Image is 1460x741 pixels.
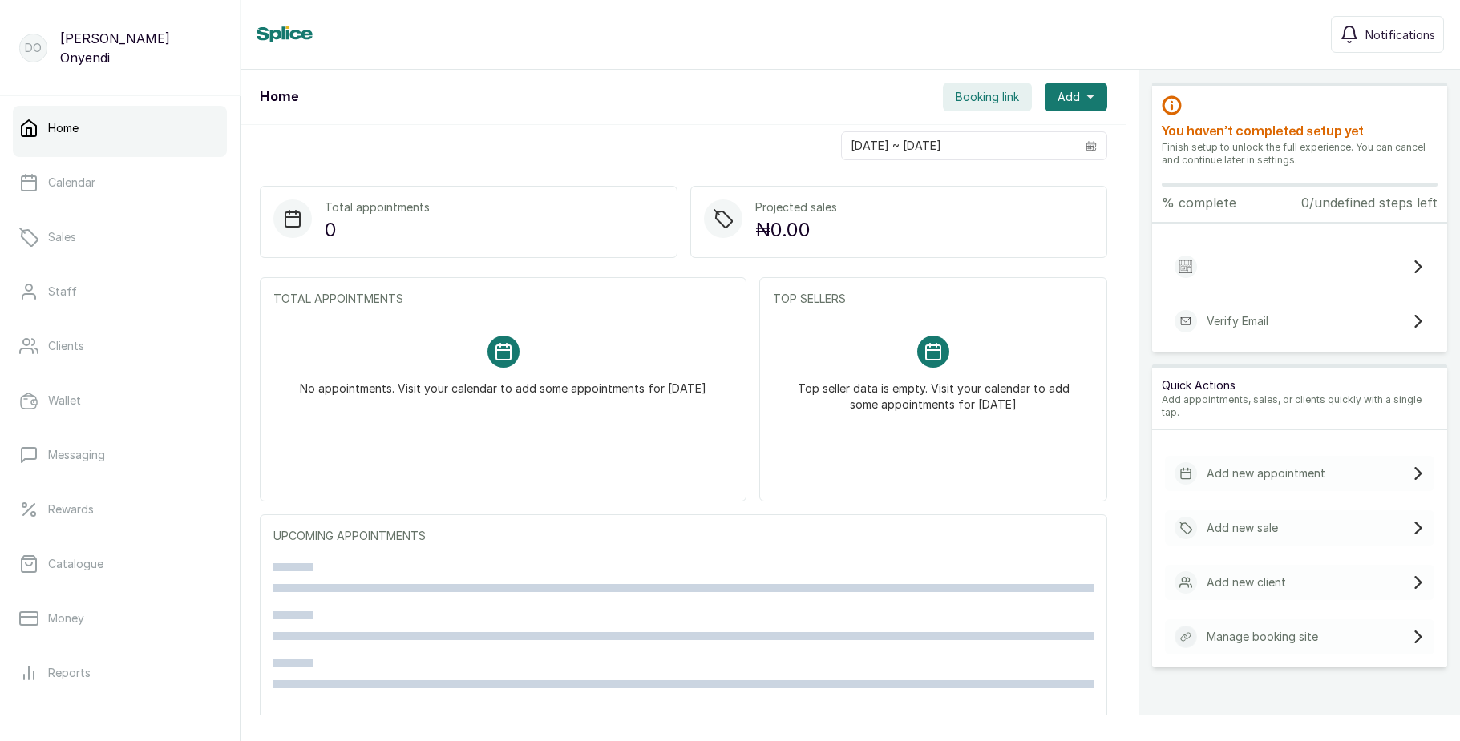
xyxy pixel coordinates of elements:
[1207,465,1325,481] p: Add new appointment
[13,160,227,205] a: Calendar
[48,393,81,409] p: Wallet
[13,106,227,151] a: Home
[13,542,227,586] a: Catalogue
[1045,83,1107,111] button: Add
[13,650,227,695] a: Reports
[48,556,103,572] p: Catalogue
[13,215,227,260] a: Sales
[1207,574,1286,590] p: Add new client
[325,215,430,244] p: 0
[300,368,706,397] p: No appointments. Visit your calendar to add some appointments for [DATE]
[773,291,1094,307] p: TOP SELLERS
[48,338,84,354] p: Clients
[1365,26,1435,43] span: Notifications
[60,29,220,67] p: [PERSON_NAME] Onyendi
[325,199,430,215] p: Total appointments
[13,487,227,532] a: Rewards
[48,284,77,300] p: Staff
[1207,520,1278,536] p: Add new sale
[273,291,733,307] p: TOTAL APPOINTMENTS
[1301,193,1438,212] p: 0/undefined steps left
[1058,89,1080,105] span: Add
[1331,16,1444,53] button: Notifications
[13,596,227,641] a: Money
[943,83,1032,111] button: Booking link
[755,215,837,244] p: ₦0.00
[13,433,227,477] a: Messaging
[1207,629,1318,645] p: Manage booking site
[48,501,94,517] p: Rewards
[260,87,298,107] h1: Home
[792,368,1074,413] p: Top seller data is empty. Visit your calendar to add some appointments for [DATE]
[1162,377,1438,393] p: Quick Actions
[1162,393,1438,419] p: Add appointments, sales, or clients quickly with a single tap.
[1162,141,1438,167] p: Finish setup to unlock the full experience. You can cancel and continue later in settings.
[48,447,105,463] p: Messaging
[48,120,79,136] p: Home
[25,40,42,56] p: DO
[273,528,1094,544] p: UPCOMING APPOINTMENTS
[842,132,1076,159] input: Select date
[1086,140,1097,151] svg: calendar
[13,378,227,423] a: Wallet
[1162,122,1438,141] h2: You haven’t completed setup yet
[1162,193,1236,212] p: % complete
[48,175,95,191] p: Calendar
[755,199,837,215] p: Projected sales
[13,324,227,368] a: Clients
[13,269,227,314] a: Staff
[48,665,91,681] p: Reports
[956,89,1019,105] span: Booking link
[48,610,84,626] p: Money
[1207,313,1268,329] p: Verify Email
[48,229,76,245] p: Sales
